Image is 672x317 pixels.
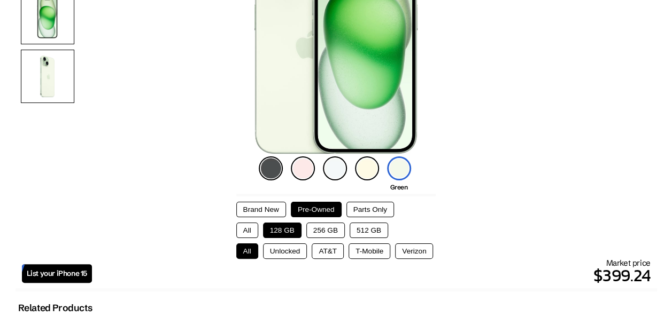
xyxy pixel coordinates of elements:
[350,223,388,238] button: 512 GB
[323,156,347,180] img: blue-icon
[92,258,651,288] div: Market price
[236,223,258,238] button: All
[259,156,283,180] img: black-icon
[349,243,390,259] button: T-Mobile
[291,202,342,217] button: Pre-Owned
[306,223,345,238] button: 256 GB
[21,50,74,103] img: Rear
[263,223,302,238] button: 128 GB
[236,243,258,259] button: All
[387,156,411,180] img: green-icon
[346,202,394,217] button: Parts Only
[18,302,92,314] h2: Related Products
[263,243,307,259] button: Unlocked
[355,156,379,180] img: yellow-icon
[312,243,344,259] button: AT&T
[22,264,92,283] a: List your iPhone 15
[390,183,407,191] span: Green
[236,202,286,217] button: Brand New
[291,156,315,180] img: natural-icon
[27,269,87,278] span: List your iPhone 15
[395,243,433,259] button: Verizon
[92,263,651,288] p: $399.24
